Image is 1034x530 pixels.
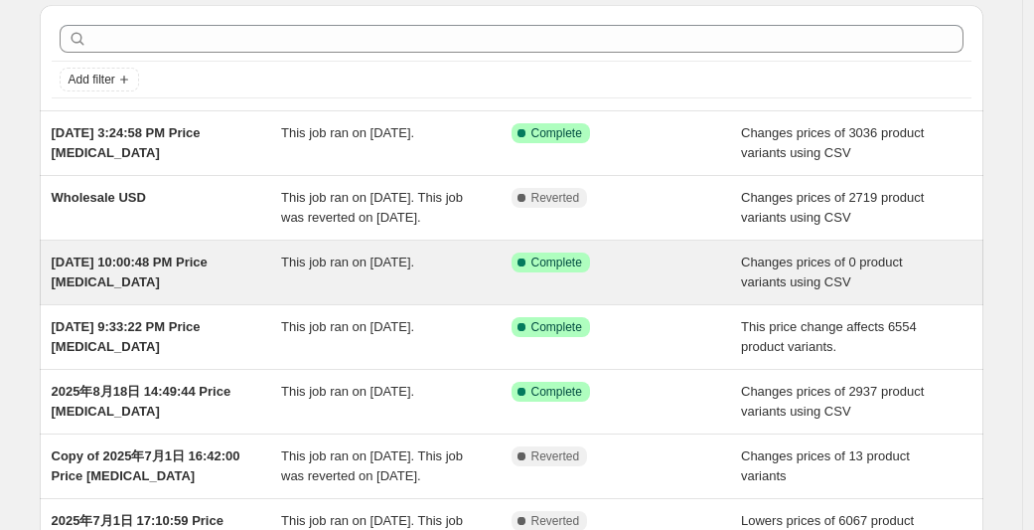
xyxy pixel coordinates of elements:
[741,319,917,354] span: This price change affects 6554 product variants.
[52,384,231,419] span: 2025年8月18日 14:49:44 Price [MEDICAL_DATA]
[531,384,582,400] span: Complete
[531,190,580,206] span: Reverted
[741,384,924,419] span: Changes prices of 2937 product variants using CSV
[741,125,924,160] span: Changes prices of 3036 product variants using CSV
[531,319,582,335] span: Complete
[281,319,414,334] span: This job ran on [DATE].
[52,125,201,160] span: [DATE] 3:24:58 PM Price [MEDICAL_DATA]
[531,513,580,529] span: Reverted
[281,448,463,483] span: This job ran on [DATE]. This job was reverted on [DATE].
[531,448,580,464] span: Reverted
[741,448,910,483] span: Changes prices of 13 product variants
[741,190,924,225] span: Changes prices of 2719 product variants using CSV
[52,448,240,483] span: Copy of 2025年7月1日 16:42:00 Price [MEDICAL_DATA]
[52,255,208,289] span: [DATE] 10:00:48 PM Price [MEDICAL_DATA]
[52,319,201,354] span: [DATE] 9:33:22 PM Price [MEDICAL_DATA]
[281,255,414,269] span: This job ran on [DATE].
[281,125,414,140] span: This job ran on [DATE].
[531,125,582,141] span: Complete
[531,255,582,270] span: Complete
[741,255,903,289] span: Changes prices of 0 product variants using CSV
[60,68,139,91] button: Add filter
[281,384,414,399] span: This job ran on [DATE].
[69,72,115,88] span: Add filter
[52,190,146,205] span: Wholesale USD
[281,190,463,225] span: This job ran on [DATE]. This job was reverted on [DATE].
